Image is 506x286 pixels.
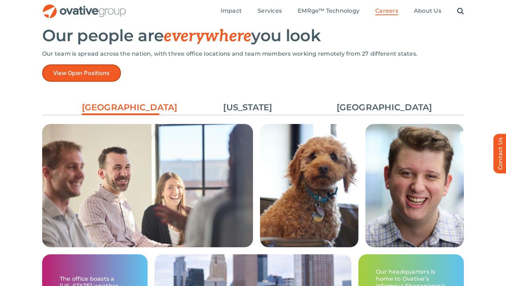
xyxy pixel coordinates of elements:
[42,98,464,117] ul: Post Filters
[260,124,358,247] img: Careers – Minneapolis Grid 4
[298,7,359,15] a: EMRge™ Technology
[414,7,441,14] span: About Us
[42,64,121,82] a: View Open Positions
[414,7,441,15] a: About Us
[375,7,398,15] a: Careers
[209,101,286,113] a: [US_STATE]
[457,7,464,15] a: Search
[164,26,251,46] span: everywhere
[337,101,414,113] a: [GEOGRAPHIC_DATA]
[375,7,398,14] span: Careers
[42,27,464,45] h2: Our people are you look
[53,70,110,76] span: View Open Positions
[258,7,282,15] a: Services
[298,7,359,14] span: EMRge™ Technology
[221,7,242,15] a: Impact
[221,7,242,14] span: Impact
[42,4,126,10] a: OG_Full_horizontal_RGB
[42,50,464,57] p: Our team is spread across the nation, with three office locations and team members working remote...
[365,124,464,247] img: Careers – Minneapolis Grid 3
[258,7,282,14] span: Services
[82,101,159,117] a: [GEOGRAPHIC_DATA]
